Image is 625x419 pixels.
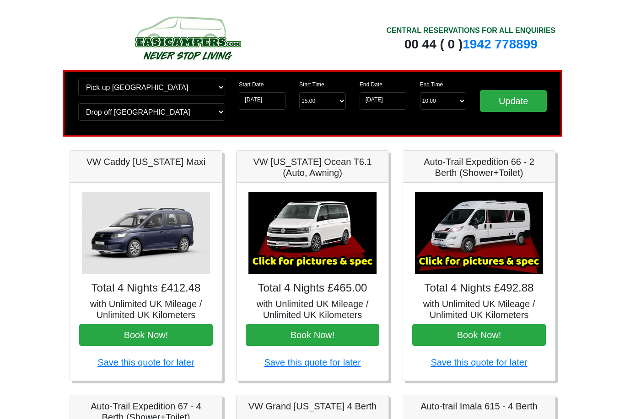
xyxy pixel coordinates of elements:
label: Start Date [239,80,264,89]
h5: with Unlimited UK Mileage / Unlimited UK Kilometers [412,298,546,320]
h5: VW Caddy [US_STATE] Maxi [79,156,213,167]
a: 1942 778899 [463,37,538,51]
label: End Time [420,80,443,89]
a: Save this quote for later [264,357,361,367]
h5: VW [US_STATE] Ocean T6.1 (Auto, Awning) [246,156,379,178]
button: Book Now! [246,324,379,346]
h5: Auto-trail Imala 615 - 4 Berth [412,401,546,412]
label: End Date [360,80,383,89]
div: CENTRAL RESERVATIONS FOR ALL ENQUIRIES [386,25,555,36]
h5: VW Grand [US_STATE] 4 Berth [246,401,379,412]
div: 00 44 ( 0 ) [386,36,555,53]
input: Return Date [360,92,406,110]
input: Start Date [239,92,286,110]
img: campers-checkout-logo.png [101,13,275,63]
h5: Auto-Trail Expedition 66 - 2 Berth (Shower+Toilet) [412,156,546,178]
img: VW Caddy California Maxi [82,192,210,274]
a: Save this quote for later [97,357,194,367]
label: Start Time [299,80,324,89]
a: Save this quote for later [431,357,527,367]
img: VW California Ocean T6.1 (Auto, Awning) [248,192,377,274]
h5: with Unlimited UK Mileage / Unlimited UK Kilometers [79,298,213,320]
button: Book Now! [79,324,213,346]
h4: Total 4 Nights £412.48 [79,281,213,295]
h5: with Unlimited UK Mileage / Unlimited UK Kilometers [246,298,379,320]
h4: Total 4 Nights £465.00 [246,281,379,295]
input: Update [480,90,547,112]
button: Book Now! [412,324,546,346]
h4: Total 4 Nights £492.88 [412,281,546,295]
img: Auto-Trail Expedition 66 - 2 Berth (Shower+Toilet) [415,192,543,274]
